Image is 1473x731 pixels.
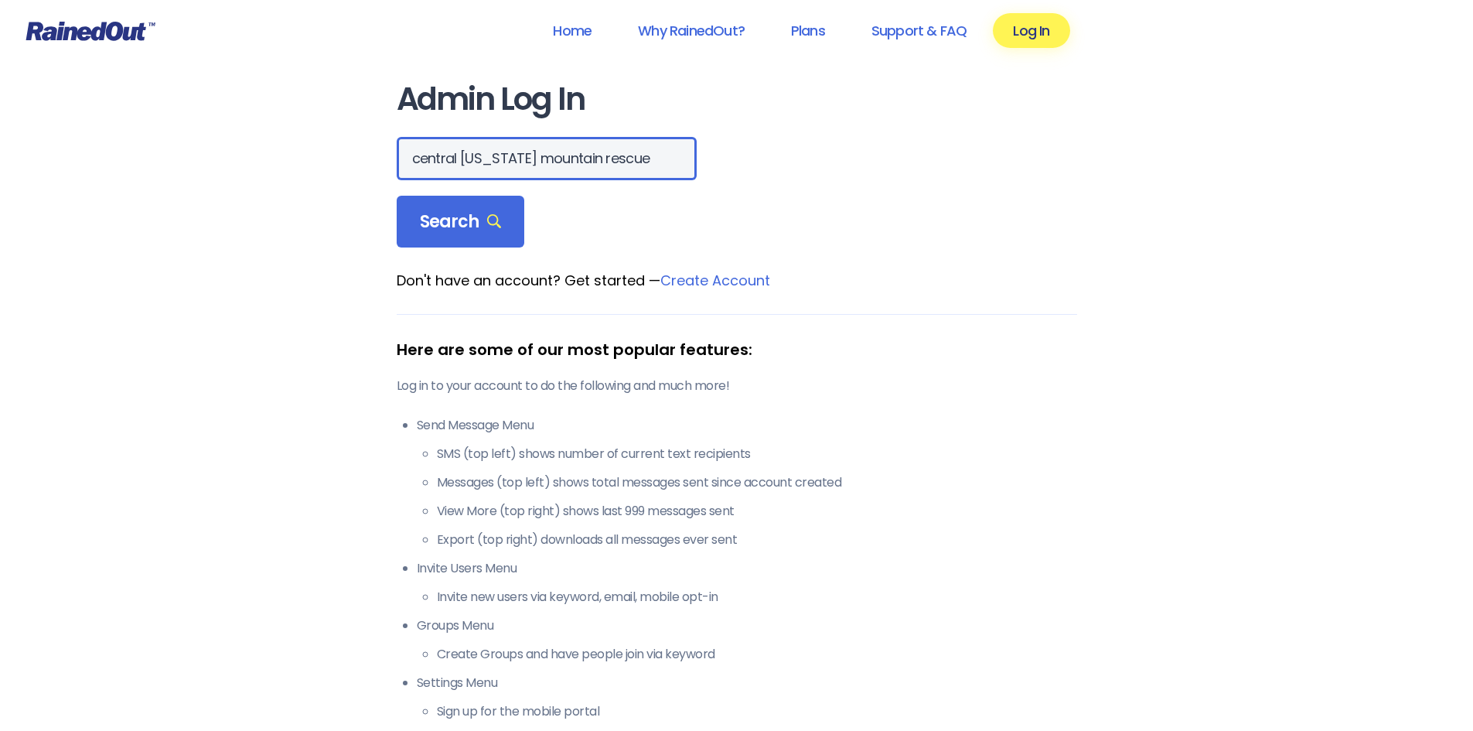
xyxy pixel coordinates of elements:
li: Create Groups and have people join via keyword [437,645,1077,664]
li: Send Message Menu [417,416,1077,549]
a: Log In [993,13,1069,48]
a: Plans [771,13,845,48]
div: Here are some of our most popular features: [397,338,1077,361]
li: Export (top right) downloads all messages ever sent [437,531,1077,549]
a: Create Account [660,271,770,290]
li: Groups Menu [417,617,1077,664]
a: Support & FAQ [851,13,987,48]
li: Invite new users via keyword, email, mobile opt-in [437,588,1077,606]
li: Sign up for the mobile portal [437,702,1077,721]
li: Messages (top left) shows total messages sent since account created [437,473,1077,492]
a: Home [533,13,612,48]
a: Why RainedOut? [618,13,765,48]
p: Log in to your account to do the following and much more! [397,377,1077,395]
li: SMS (top left) shows number of current text recipients [437,445,1077,463]
li: View More (top right) shows last 999 messages sent [437,502,1077,521]
input: Search Orgs… [397,137,697,180]
div: Search [397,196,525,248]
li: Invite Users Menu [417,559,1077,606]
span: Search [420,211,502,233]
h1: Admin Log In [397,82,1077,117]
